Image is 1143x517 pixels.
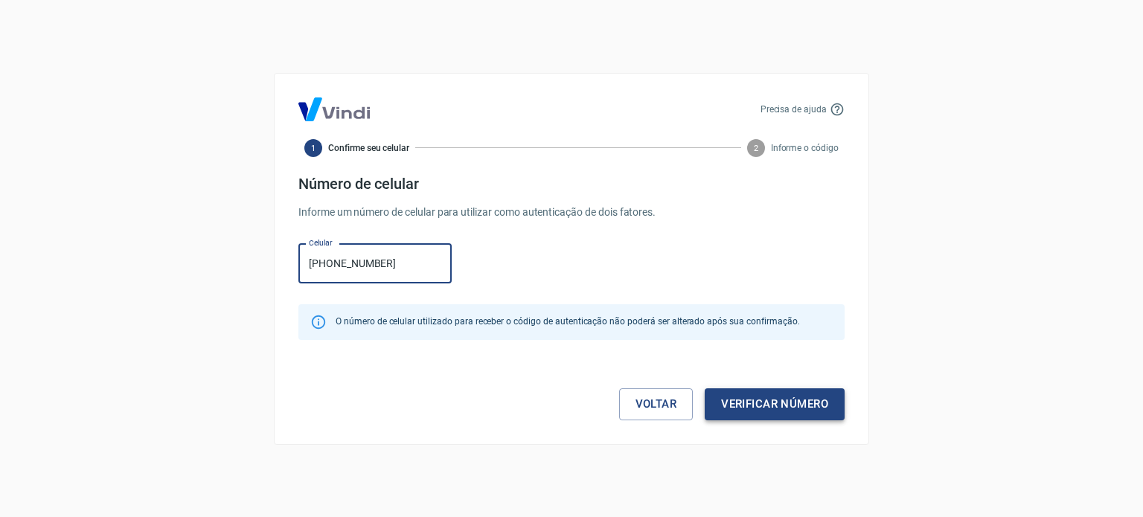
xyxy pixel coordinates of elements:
text: 2 [754,143,758,152]
p: Precisa de ajuda [761,103,827,116]
span: Confirme seu celular [328,141,409,155]
a: Voltar [619,388,694,420]
text: 1 [311,143,316,152]
h4: Número de celular [298,175,845,193]
div: O número de celular utilizado para receber o código de autenticação não poderá ser alterado após ... [336,309,799,335]
label: Celular [309,237,333,248]
p: Informe um número de celular para utilizar como autenticação de dois fatores. [298,205,845,220]
button: Verificar número [705,388,845,420]
span: Informe o código [771,141,839,155]
img: Logo Vind [298,97,370,121]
